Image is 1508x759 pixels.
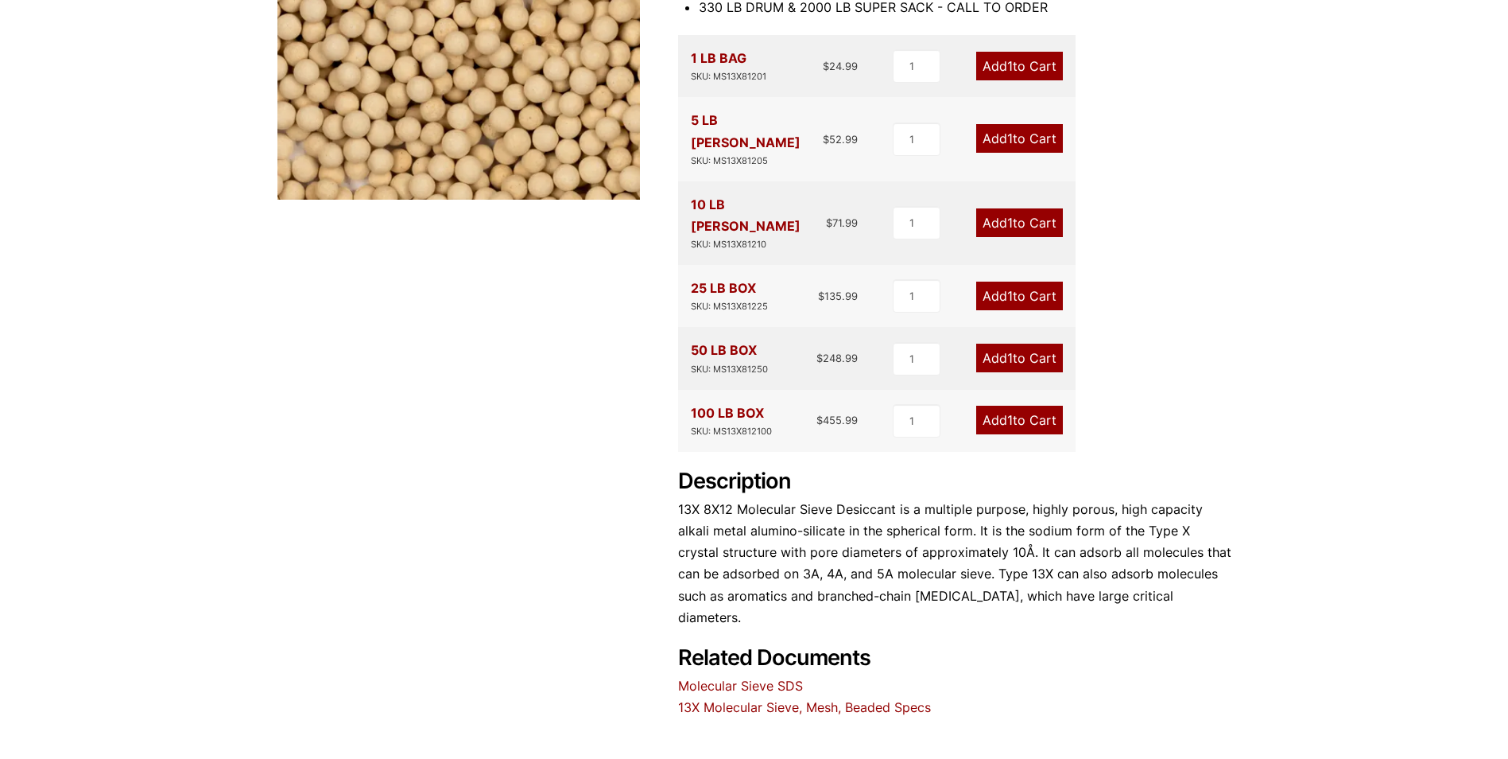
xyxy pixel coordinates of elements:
div: SKU: MS13X812100 [691,424,772,439]
div: SKU: MS13X81225 [691,299,768,314]
a: 13X Molecular Sieve, Mesh, Beaded Specs [678,699,931,715]
a: Add1to Cart [976,208,1063,237]
a: Add1to Cart [976,52,1063,80]
bdi: 135.99 [818,290,858,302]
div: 5 LB [PERSON_NAME] [691,110,824,168]
span: $ [818,290,824,302]
span: $ [816,414,823,426]
a: Add1to Cart [976,406,1063,434]
bdi: 52.99 [823,133,858,146]
bdi: 248.99 [816,352,858,364]
a: Add1to Cart [976,344,1063,372]
div: SKU: MS13X81210 [691,237,827,252]
span: 1 [1007,412,1013,428]
bdi: 71.99 [826,216,858,229]
span: 1 [1007,288,1013,304]
div: 10 LB [PERSON_NAME] [691,194,827,252]
span: 1 [1007,58,1013,74]
div: 1 LB BAG [691,48,766,84]
span: $ [823,133,829,146]
span: $ [816,352,823,364]
span: $ [826,216,832,229]
a: Add1to Cart [976,282,1063,310]
div: SKU: MS13X81201 [691,69,766,84]
bdi: 24.99 [823,60,858,72]
div: SKU: MS13X81250 [691,362,768,377]
a: Molecular Sieve SDS [678,678,803,694]
bdi: 455.99 [816,414,858,426]
span: 1 [1007,130,1013,146]
span: $ [823,60,829,72]
span: 1 [1007,350,1013,366]
p: 13X 8X12 Molecular Sieve Desiccant is a multiple purpose, highly porous, high capacity alkali met... [678,499,1231,629]
div: SKU: MS13X81205 [691,154,824,169]
div: 50 LB BOX [691,340,768,376]
div: 100 LB BOX [691,403,772,439]
div: 25 LB BOX [691,278,768,314]
a: Add1to Cart [976,124,1063,153]
h2: Description [678,469,1231,495]
span: 1 [1007,215,1013,231]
